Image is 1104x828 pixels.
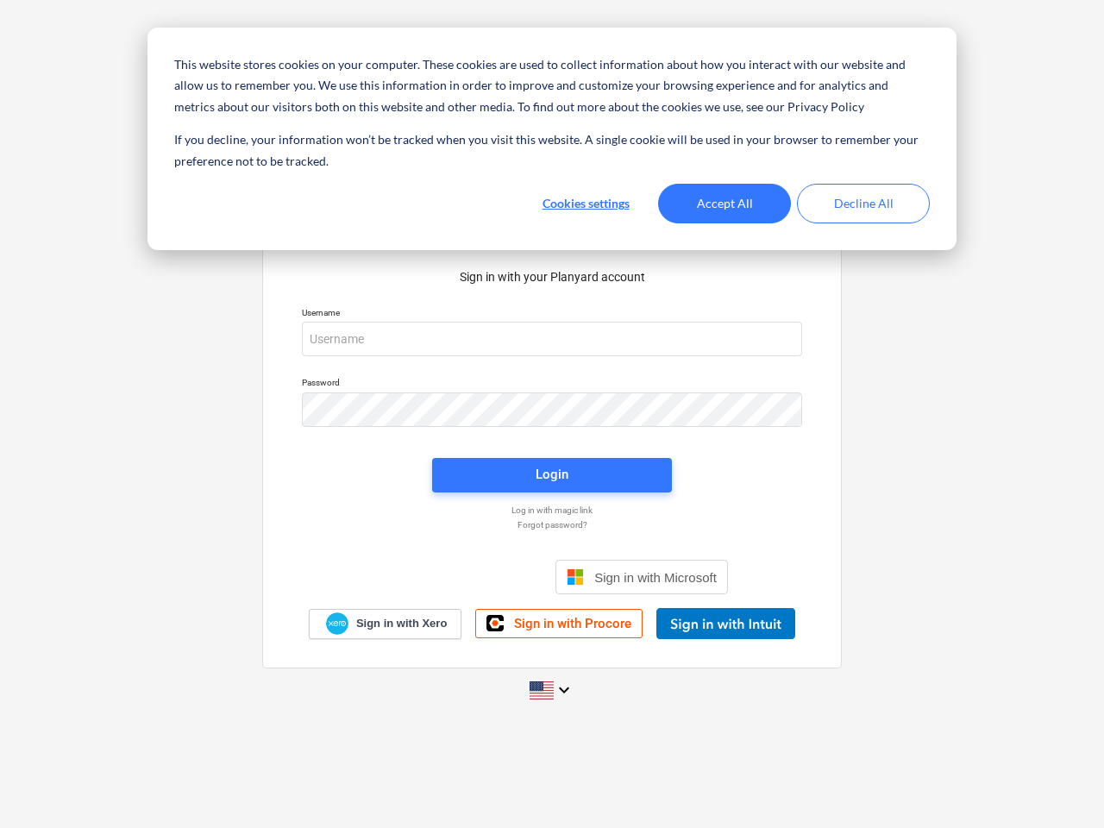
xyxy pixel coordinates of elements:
p: This website stores cookies on your computer. These cookies are used to collect information about... [174,54,930,118]
span: Sign in with Xero [356,616,447,631]
button: Cookies settings [519,184,652,223]
span: Sign in with Procore [514,616,631,631]
a: Sign in with Xero [309,609,462,639]
p: If you decline, your information won’t be tracked when you visit this website. A single cookie wi... [174,129,930,172]
input: Username [302,322,802,356]
button: Accept All [658,184,791,223]
iframe: Knop Inloggen met Google [367,558,550,596]
a: Log in with magic link [293,505,811,516]
button: Decline All [797,184,930,223]
a: Sign in with Procore [475,609,643,638]
i: keyboard_arrow_down [554,680,574,700]
img: Microsoft logo [567,568,584,586]
div: Login [536,463,568,486]
img: Xero logo [326,612,348,636]
iframe: Chat Widget [1018,745,1104,828]
span: Sign in with Microsoft [594,570,717,585]
p: Password [302,377,802,392]
p: Username [302,307,802,322]
button: Login [432,458,672,492]
p: Sign in with your Planyard account [302,268,802,286]
div: Cookie banner [147,28,957,250]
a: Forgot password? [293,519,811,530]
